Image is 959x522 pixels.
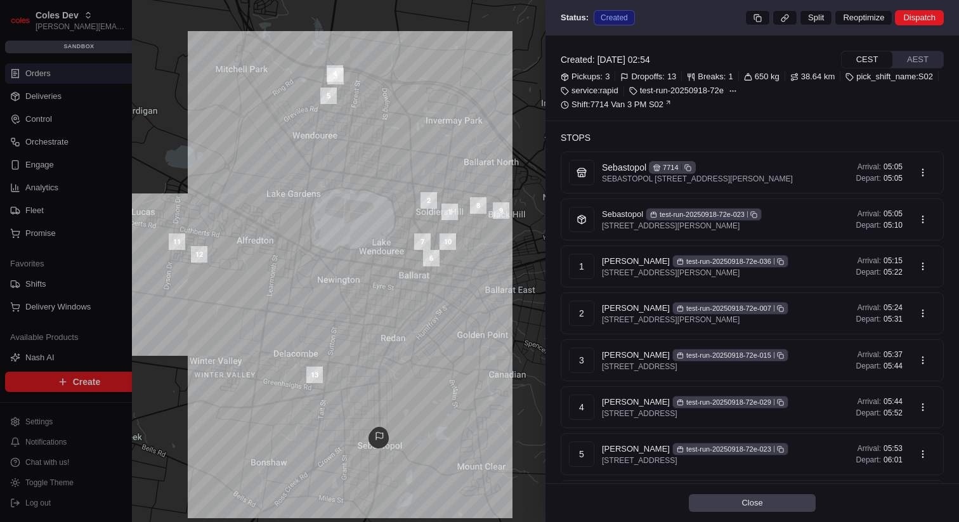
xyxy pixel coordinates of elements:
[571,71,603,82] span: Pickups:
[126,315,153,324] span: Pylon
[25,197,36,207] img: 1736555255976-a54dd68f-1ca7-489b-9aae-adbdc363a1c4
[801,71,835,82] span: 38.64 km
[8,278,102,301] a: 📗Knowledge Base
[602,315,788,325] span: [STREET_ADDRESS][PERSON_NAME]
[421,192,437,209] div: waypoint-rte_DT3gwtnp7eKcGAXbpBTTQz
[884,396,903,407] span: 05:44
[672,349,788,362] div: test-run-20250918-72e-015
[605,71,610,82] span: 3
[191,246,207,263] div: waypoint-rte_DT3gwtnp7eKcGAXbpBTTQz
[602,408,788,419] span: [STREET_ADDRESS]
[602,268,788,278] span: [STREET_ADDRESS][PERSON_NAME]
[858,303,881,313] span: Arrival:
[728,71,733,82] span: 1
[13,51,231,71] p: Welcome 👋
[441,204,458,220] div: waypoint-rte_DT3gwtnp7eKcGAXbpBTTQz
[597,53,650,66] span: [DATE] 02:54
[369,428,389,448] div: pickup-rte_DT3gwtnp7eKcGAXbpBTTQz
[884,162,903,172] span: 05:05
[306,367,323,383] div: waypoint-rte_DT3gwtnp7eKcGAXbpBTTQz
[569,301,594,326] div: 2
[884,209,903,219] span: 05:05
[884,173,903,183] span: 05:05
[169,233,185,250] div: waypoint-rte_DT3gwtnp7eKcGAXbpBTTQz
[112,197,138,207] span: [DATE]
[561,131,944,144] h2: Stops
[49,231,75,241] span: [DATE]
[197,162,231,178] button: See all
[27,121,49,144] img: 1727276513143-84d647e1-66c0-4f92-a045-3c9f9f5dfd92
[842,51,892,68] button: CEST
[13,165,85,175] div: Past conversations
[25,284,97,296] span: Knowledge Base
[423,250,440,266] div: waypoint-rte_DT3gwtnp7eKcGAXbpBTTQz
[602,161,646,174] span: Sebastopol
[561,99,944,110] a: Shift:7714 Van 3 PM S02
[594,10,635,25] div: Created
[569,395,594,420] div: 4
[884,256,903,266] span: 05:15
[602,209,643,220] span: Sebastopol
[89,314,153,324] a: Powered byPylon
[561,53,595,66] span: Created:
[858,209,881,219] span: Arrival:
[858,443,881,453] span: Arrival:
[892,51,943,68] button: AEST
[39,197,103,207] span: [PERSON_NAME]
[561,10,639,25] div: Status:
[57,134,174,144] div: We're available if you need us!
[884,314,903,324] span: 05:31
[105,197,110,207] span: •
[835,10,892,25] button: Reoptimize
[884,361,903,371] span: 05:44
[856,220,881,230] span: Depart:
[216,125,231,140] button: Start new chat
[884,455,903,465] span: 06:01
[602,396,670,408] span: [PERSON_NAME]
[102,278,209,301] a: 💻API Documentation
[884,443,903,453] span: 05:53
[884,349,903,360] span: 05:37
[414,233,431,250] div: waypoint-rte_DT3gwtnp7eKcGAXbpBTTQz
[884,267,903,277] span: 05:22
[646,208,762,221] div: test-run-20250918-72e-023
[856,173,881,183] span: Depart:
[856,361,881,371] span: Depart:
[13,285,23,295] div: 📗
[33,82,228,95] input: Got a question? Start typing here...
[13,13,38,38] img: Nash
[689,494,816,512] button: Close
[755,71,780,82] span: 650 kg
[856,455,881,465] span: Depart:
[602,455,788,466] span: [STREET_ADDRESS]
[327,65,343,82] div: waypoint-rte_DT3gwtnp7eKcGAXbpBTTQz
[120,284,204,296] span: API Documentation
[602,221,762,231] span: [STREET_ADDRESS][PERSON_NAME]
[369,427,389,447] div: route_end-rte_DT3gwtnp7eKcGAXbpBTTQz
[895,10,944,25] button: Dispatch
[698,71,726,82] span: Breaks:
[858,256,881,266] span: Arrival:
[884,220,903,230] span: 05:10
[856,408,881,418] span: Depart:
[672,396,788,408] div: test-run-20250918-72e-029
[602,362,788,372] span: [STREET_ADDRESS]
[856,267,881,277] span: Depart:
[884,303,903,313] span: 05:24
[631,71,665,82] span: Dropoffs:
[569,348,594,373] div: 3
[602,349,670,361] span: [PERSON_NAME]
[320,88,337,104] div: waypoint-rte_DT3gwtnp7eKcGAXbpBTTQz
[42,231,46,241] span: •
[13,121,36,144] img: 1736555255976-a54dd68f-1ca7-489b-9aae-adbdc363a1c4
[800,10,832,25] button: Split
[602,256,670,267] span: [PERSON_NAME]
[672,443,788,455] div: test-run-20250918-72e-023
[327,68,344,84] div: waypoint-rte_DT3gwtnp7eKcGAXbpBTTQz
[858,396,881,407] span: Arrival:
[569,254,594,279] div: 1
[667,71,676,82] span: 13
[602,443,670,455] span: [PERSON_NAME]
[672,302,788,315] div: test-run-20250918-72e-007
[856,314,881,324] span: Depart:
